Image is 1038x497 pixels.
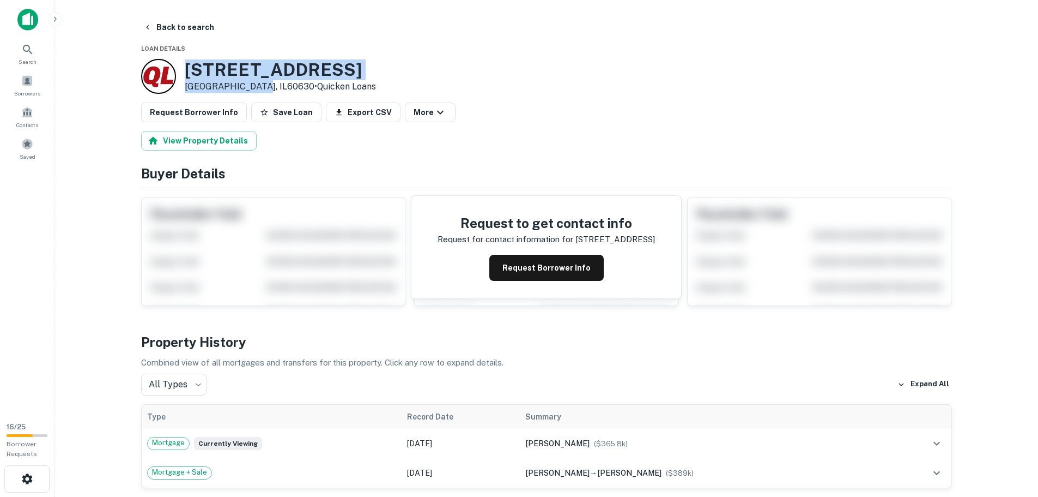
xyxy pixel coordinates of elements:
span: Mortgage [148,438,189,448]
a: Borrowers [3,70,51,100]
p: [STREET_ADDRESS] [575,233,655,246]
p: Request for contact information for [438,233,573,246]
span: Currently viewing [194,437,262,450]
iframe: Chat Widget [984,410,1038,462]
span: Contacts [16,121,38,129]
h4: Buyer Details [141,164,952,183]
button: Request Borrower Info [489,255,604,281]
td: [DATE] [402,429,520,458]
th: Summary [520,405,890,429]
span: ($ 389k ) [666,469,694,477]
a: Quicken Loans [317,81,376,92]
span: Borrower Requests [7,440,37,458]
a: Contacts [3,102,51,131]
p: [GEOGRAPHIC_DATA], IL60630 • [185,80,376,93]
button: Export CSV [326,103,400,122]
td: [DATE] [402,458,520,488]
button: More [405,103,456,122]
div: All Types [141,374,207,396]
a: Saved [3,134,51,163]
h4: Request to get contact info [438,213,655,233]
h4: Property History [141,332,952,352]
span: [PERSON_NAME] [597,469,661,477]
div: → [525,467,885,479]
h3: [STREET_ADDRESS] [185,59,376,80]
p: Combined view of all mortgages and transfers for this property. Click any row to expand details. [141,356,952,369]
span: Loan Details [141,45,185,52]
img: capitalize-icon.png [17,9,38,31]
button: Expand All [895,376,952,393]
span: Borrowers [14,89,40,98]
span: Mortgage + Sale [148,467,211,478]
span: Saved [20,152,35,161]
button: View Property Details [141,131,257,151]
span: [PERSON_NAME] [525,469,590,477]
span: [PERSON_NAME] [525,439,590,448]
span: ($ 365.8k ) [594,440,628,448]
button: Save Loan [251,103,321,122]
button: expand row [927,464,946,482]
button: expand row [927,434,946,453]
a: Search [3,39,51,68]
button: Back to search [139,17,218,37]
th: Record Date [402,405,520,429]
th: Type [142,405,402,429]
span: Search [19,57,37,66]
button: Request Borrower Info [141,103,247,122]
span: 16 / 25 [7,423,26,431]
